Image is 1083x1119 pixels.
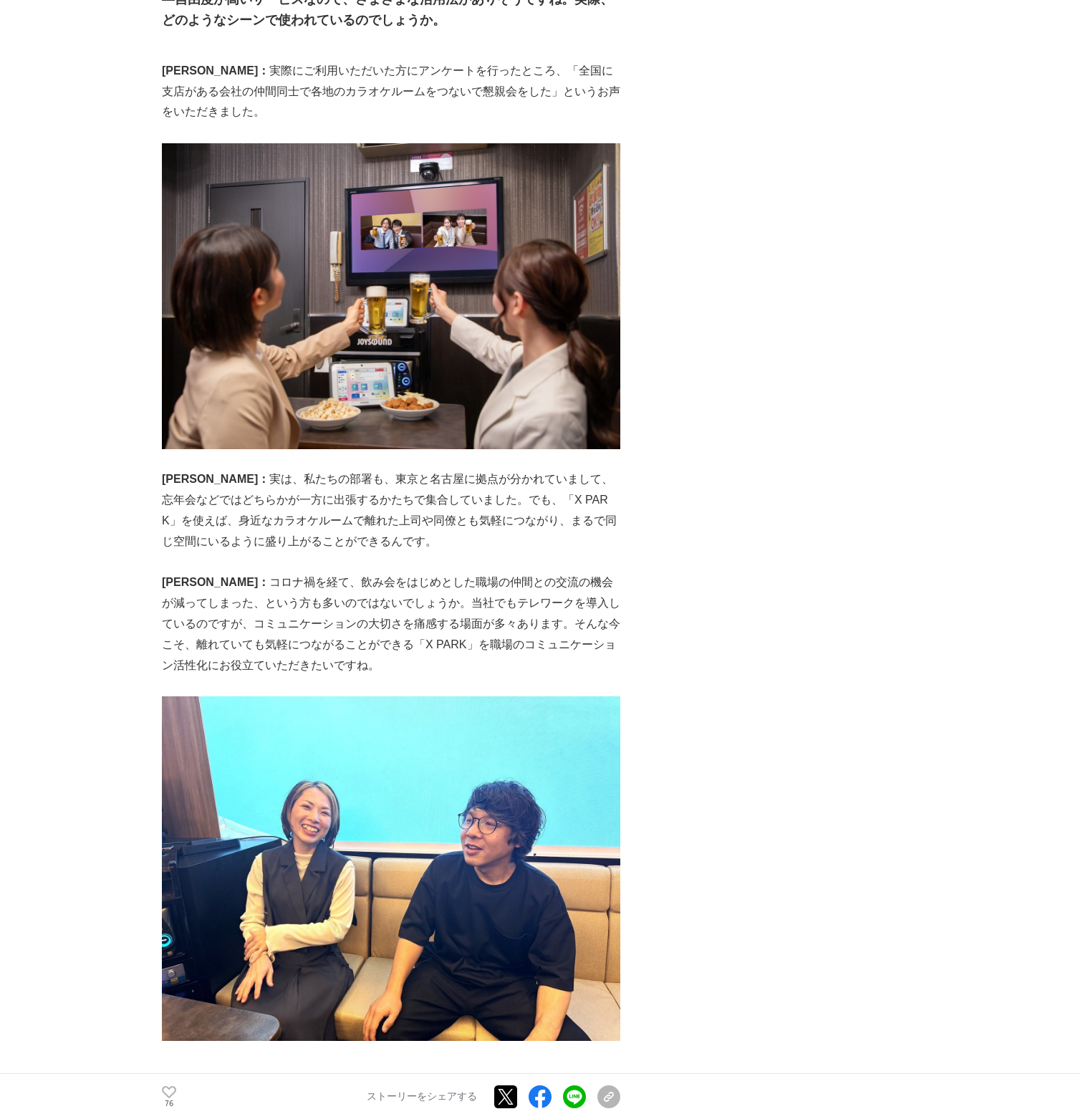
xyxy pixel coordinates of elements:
p: 実は、私たちの部署も、東京と名古屋に拠点が分かれていまして、忘年会などではどちらかが一方に出張するかたちで集合していました。でも、「X PARK」を使えば、身近なカラオケルームで離れた上司や同僚... [162,469,620,552]
img: thumbnail_50228db0-381e-11ef-a9c7-83bda6cf4ab7.jpg [162,696,620,1040]
img: thumbnail_cfc10550-381c-11ef-bf70-274582b0dece.jpg [162,143,620,449]
strong: [PERSON_NAME]： [162,473,269,485]
p: 実際にご利用いただいた方にアンケートを行ったところ、「全国に支店がある会社の仲間同士で各地のカラオケルームをつないで懇親会をした」というお声をいただきました。 [162,61,620,123]
p: コロナ禍を経て、飲み会をはじめとした職場の仲間との交流の機会が減ってしまった、という方も多いのではないでしょうか。当社でもテレワークを導入しているのですが、コミュニケーションの大切さを痛感する場... [162,572,620,676]
p: ストーリーをシェアする [367,1090,477,1103]
p: 76 [162,1100,176,1107]
strong: [PERSON_NAME]： [162,576,269,588]
strong: [PERSON_NAME]： [162,64,269,77]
